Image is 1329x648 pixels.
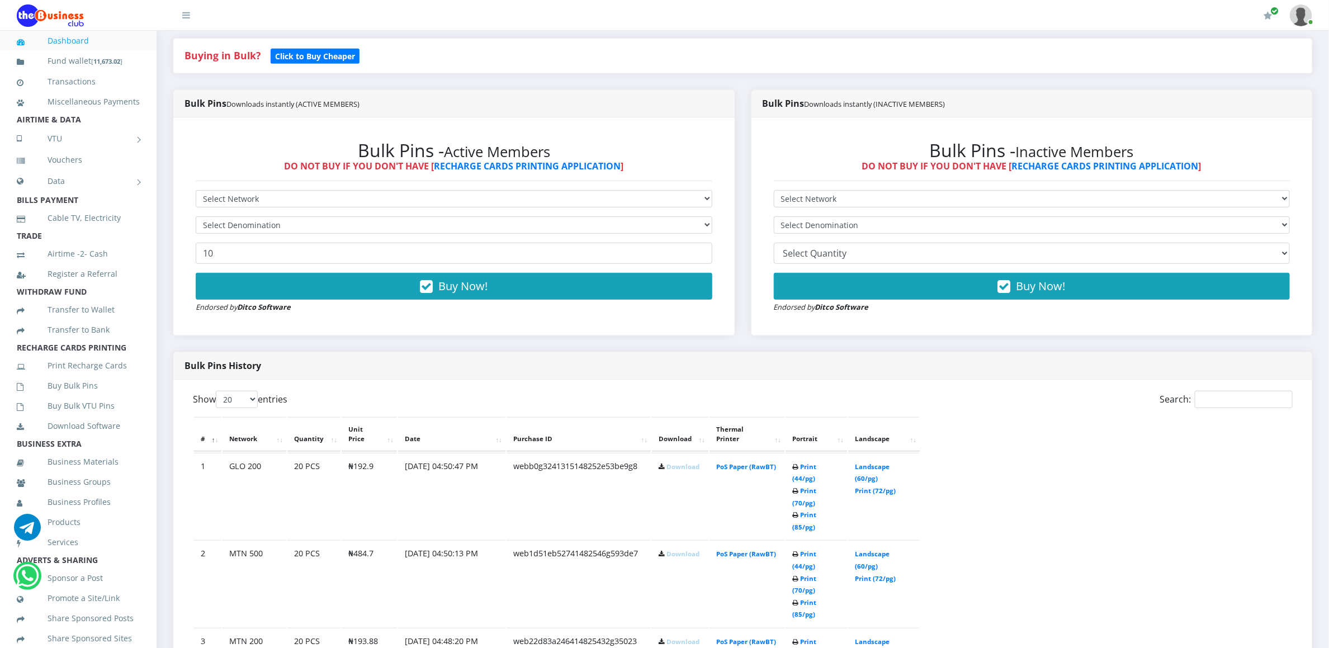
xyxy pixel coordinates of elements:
strong: Bulk Pins [763,97,945,110]
a: Transfer to Wallet [17,297,140,323]
img: Logo [17,4,84,27]
a: Business Materials [17,449,140,475]
a: Register a Referral [17,261,140,287]
td: web1d51eb52741482546g593de7 [507,540,651,627]
a: Fund wallet[11,673.02] [17,48,140,74]
td: 20 PCS [287,453,340,540]
a: Business Profiles [17,489,140,515]
a: RECHARGE CARDS PRINTING APPLICATION [1012,160,1199,172]
a: Buy Bulk VTU Pins [17,393,140,419]
span: Buy Now! [438,278,488,294]
a: Print Recharge Cards [17,353,140,379]
small: Endorsed by [196,302,291,312]
th: Date: activate to sort column ascending [398,417,505,452]
b: Click to Buy Cheaper [275,51,355,62]
h2: Bulk Pins - [196,140,712,161]
button: Buy Now! [774,273,1290,300]
a: Cable TV, Electricity [17,205,140,231]
th: Network: activate to sort column ascending [223,417,286,452]
strong: DO NOT BUY IF YOU DON'T HAVE [ ] [862,160,1202,172]
a: Transactions [17,69,140,94]
td: [DATE] 04:50:47 PM [398,453,505,540]
label: Search: [1160,391,1293,408]
h2: Bulk Pins - [774,140,1290,161]
th: Portrait: activate to sort column ascending [786,417,847,452]
a: Print (70/pg) [792,486,816,507]
th: Unit Price: activate to sort column ascending [342,417,397,452]
a: Download Software [17,413,140,439]
a: Click to Buy Cheaper [271,49,360,62]
a: Download [666,637,699,646]
a: Buy Bulk Pins [17,373,140,399]
td: 2 [194,540,221,627]
td: ₦484.7 [342,540,397,627]
small: Endorsed by [774,302,869,312]
small: Downloads instantly (INACTIVE MEMBERS) [805,99,945,109]
label: Show entries [193,391,287,408]
a: PoS Paper (RawBT) [716,637,776,646]
a: Miscellaneous Payments [17,89,140,115]
td: GLO 200 [223,453,286,540]
a: PoS Paper (RawBT) [716,462,776,471]
span: Renew/Upgrade Subscription [1270,7,1279,15]
a: Business Groups [17,469,140,495]
th: Thermal Printer: activate to sort column ascending [710,417,784,452]
a: Landscape (60/pg) [855,550,890,570]
a: Products [17,509,140,535]
input: Search: [1195,391,1293,408]
a: Share Sponsored Posts [17,606,140,631]
td: 20 PCS [287,540,340,627]
th: #: activate to sort column descending [194,417,221,452]
strong: Bulk Pins History [185,360,261,372]
a: Airtime -2- Cash [17,241,140,267]
a: Download [666,462,699,471]
a: PoS Paper (RawBT) [716,550,776,558]
td: [DATE] 04:50:13 PM [398,540,505,627]
th: Download: activate to sort column ascending [652,417,708,452]
a: Print (85/pg) [792,510,816,531]
input: Enter Quantity [196,243,712,264]
a: Print (44/pg) [792,550,816,570]
a: Download [666,550,699,558]
a: Dashboard [17,28,140,54]
small: [ ] [91,57,122,65]
a: Transfer to Bank [17,317,140,343]
b: 11,673.02 [93,57,120,65]
strong: Ditco Software [237,302,291,312]
strong: Ditco Software [815,302,869,312]
td: 1 [194,453,221,540]
i: Renew/Upgrade Subscription [1264,11,1272,20]
a: Print (85/pg) [792,598,816,619]
a: Chat for support [16,571,39,589]
strong: Bulk Pins [185,97,360,110]
a: VTU [17,125,140,153]
img: User [1290,4,1312,26]
a: RECHARGE CARDS PRINTING APPLICATION [434,160,621,172]
small: Active Members [444,142,550,162]
button: Buy Now! [196,273,712,300]
a: Print (44/pg) [792,462,816,483]
span: Buy Now! [1016,278,1066,294]
strong: DO NOT BUY IF YOU DON'T HAVE [ ] [284,160,623,172]
th: Quantity: activate to sort column ascending [287,417,340,452]
td: ₦192.9 [342,453,397,540]
a: Data [17,167,140,195]
a: Print (70/pg) [792,574,816,595]
a: Promote a Site/Link [17,585,140,611]
a: Vouchers [17,147,140,173]
strong: Buying in Bulk? [185,49,261,62]
a: Chat for support [14,522,41,541]
small: Inactive Members [1016,142,1134,162]
a: Sponsor a Post [17,565,140,591]
td: webb0g3241315148252e53be9g8 [507,453,651,540]
th: Landscape: activate to sort column ascending [848,417,920,452]
th: Purchase ID: activate to sort column ascending [507,417,651,452]
a: Print (72/pg) [855,486,896,495]
small: Downloads instantly (ACTIVE MEMBERS) [226,99,360,109]
td: MTN 500 [223,540,286,627]
a: Services [17,529,140,555]
a: Print (72/pg) [855,574,896,583]
a: Landscape (60/pg) [855,462,890,483]
select: Showentries [216,391,258,408]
